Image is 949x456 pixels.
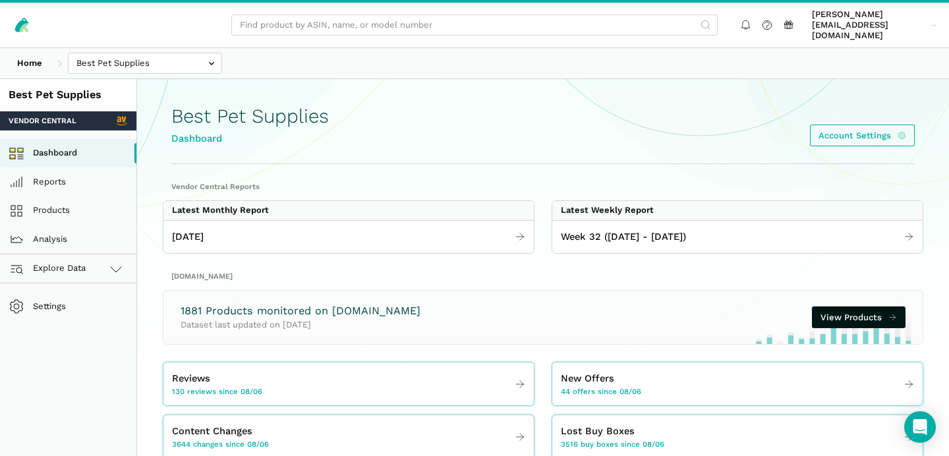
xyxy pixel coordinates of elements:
[561,229,686,244] span: Week 32 ([DATE] - [DATE])
[9,88,128,103] div: Best Pet Supplies
[181,304,420,319] h3: 1881 Products monitored on [DOMAIN_NAME]
[561,439,664,449] span: 3516 buy boxes since 08/06
[172,386,262,397] span: 130 reviews since 08/06
[172,229,204,244] span: [DATE]
[812,306,906,328] a: View Products
[163,420,534,454] a: Content Changes 3644 changes since 08/06
[552,367,923,401] a: New Offers 44 offers since 08/06
[171,181,915,192] h2: Vendor Central Reports
[552,225,923,249] a: Week 32 ([DATE] - [DATE])
[561,386,641,397] span: 44 offers since 08/06
[9,115,76,126] span: Vendor Central
[172,371,210,386] span: Reviews
[9,53,51,74] a: Home
[68,53,222,74] input: Best Pet Supplies
[808,7,941,43] a: [PERSON_NAME][EMAIL_ADDRESS][DOMAIN_NAME]
[561,424,635,439] span: Lost Buy Boxes
[171,271,915,281] h2: [DOMAIN_NAME]
[163,225,534,249] a: [DATE]
[163,367,534,401] a: Reviews 130 reviews since 08/06
[812,9,927,42] span: [PERSON_NAME][EMAIL_ADDRESS][DOMAIN_NAME]
[171,131,329,146] div: Dashboard
[172,205,269,215] div: Latest Monthly Report
[172,424,252,439] span: Content Changes
[231,14,718,36] input: Find product by ASIN, name, or model number
[561,371,614,386] span: New Offers
[904,411,936,443] div: Open Intercom Messenger
[810,125,915,146] a: Account Settings
[181,318,420,331] p: Dataset last updated on [DATE]
[13,261,86,277] span: Explore Data
[552,420,923,454] a: Lost Buy Boxes 3516 buy boxes since 08/06
[820,311,882,324] span: View Products
[171,105,329,127] h1: Best Pet Supplies
[172,439,269,449] span: 3644 changes since 08/06
[561,205,654,215] div: Latest Weekly Report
